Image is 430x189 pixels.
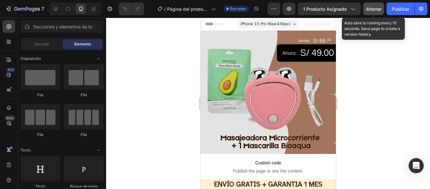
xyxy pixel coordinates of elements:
font: 7 [41,6,44,12]
font: Fila [81,92,87,97]
font: Disposición [20,56,41,61]
font: Elemento [74,42,91,46]
font: Publicar [392,6,409,12]
font: Fila [37,92,43,97]
button: 1 producto asignado [298,3,361,15]
font: Texto [20,148,31,152]
font: / [164,6,166,12]
font: Borrador [230,6,246,11]
font: 1 producto asignado [303,6,347,12]
font: Sección [34,42,49,46]
button: Publicar [387,3,415,15]
input: Secciones y elementos de búsqueda [20,20,104,33]
iframe: Área de diseño [201,18,336,189]
font: Ahorrar [366,6,382,12]
font: Título [35,184,45,189]
font: Fila [81,132,87,137]
button: Ahorrar [363,3,384,15]
font: Beta [6,116,14,120]
button: 7 [3,3,47,15]
font: Bloque de texto [70,184,98,189]
span: Abrir con palanca [93,54,104,64]
div: Deshacer/Rehacer [119,3,144,15]
font: Página del producto - [DATE][PERSON_NAME] 18:46:36 [167,6,208,25]
font: 450 [7,68,14,72]
div: Abrir Intercom Messenger [409,158,424,173]
span: Abrir con palanca [93,145,104,155]
font: Fila [37,132,43,137]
